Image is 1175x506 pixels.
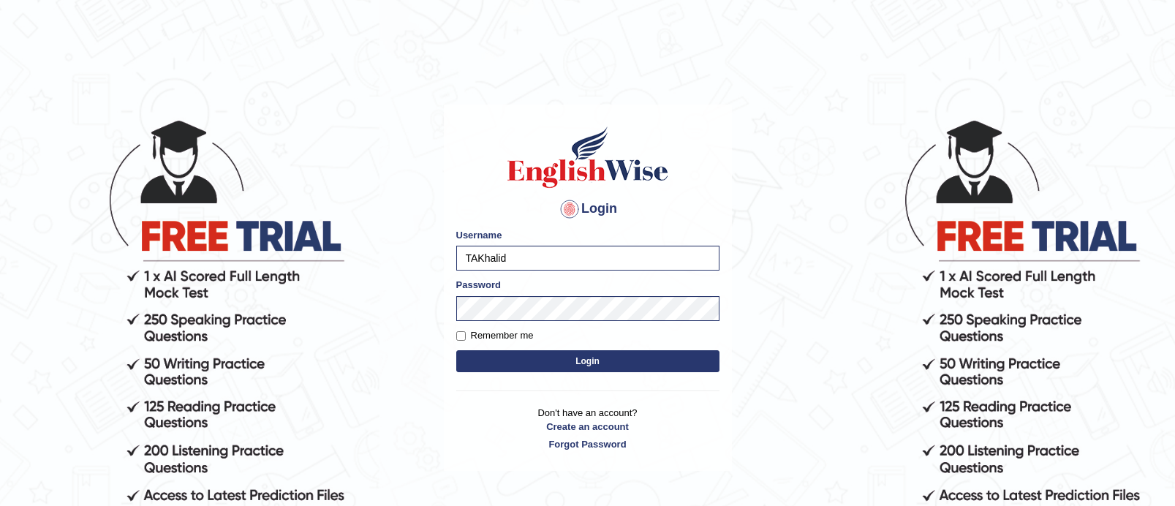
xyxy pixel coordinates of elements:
[456,420,719,434] a: Create an account
[456,228,502,242] label: Username
[456,331,466,341] input: Remember me
[505,124,671,190] img: Logo of English Wise sign in for intelligent practice with AI
[456,406,719,451] p: Don't have an account?
[456,328,534,343] label: Remember me
[456,197,719,221] h4: Login
[456,350,719,372] button: Login
[456,278,501,292] label: Password
[456,437,719,451] a: Forgot Password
